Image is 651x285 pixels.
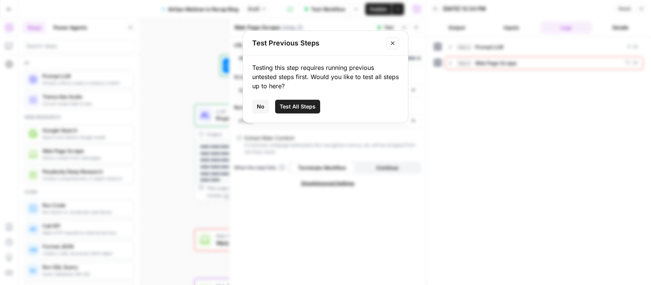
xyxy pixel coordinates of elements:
button: Test All Steps [275,100,320,113]
button: Close modal [387,37,399,49]
div: Testing this step requires running previous untested steps first. Would you like to test all step... [252,63,399,91]
h2: Test Previous Steps [252,38,382,49]
span: No [257,103,264,110]
span: Test All Steps [280,103,316,110]
button: No [252,100,269,113]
